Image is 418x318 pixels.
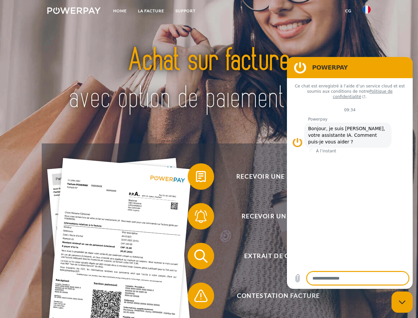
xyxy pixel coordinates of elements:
[392,291,413,313] iframe: Bouton de lancement de la fenêtre de messagerie, conversation en cours
[193,248,209,264] img: qb_search.svg
[197,283,359,309] span: Contestation Facture
[188,163,360,190] button: Recevoir une facture ?
[188,243,360,269] button: Extrait de compte
[193,208,209,225] img: qb_bell.svg
[340,5,357,17] a: CG
[197,163,359,190] span: Recevoir une facture ?
[193,288,209,304] img: qb_warning.svg
[287,57,413,289] iframe: Fenêtre de messagerie
[197,203,359,230] span: Recevoir un rappel?
[363,6,371,14] img: fr
[170,5,201,17] a: Support
[63,32,355,127] img: title-powerpay_fr.svg
[197,243,359,269] span: Extrait de compte
[193,168,209,185] img: qb_bill.svg
[132,5,170,17] a: LA FACTURE
[47,7,101,14] img: logo-powerpay-white.svg
[108,5,132,17] a: Home
[188,203,360,230] button: Recevoir un rappel?
[188,283,360,309] button: Contestation Facture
